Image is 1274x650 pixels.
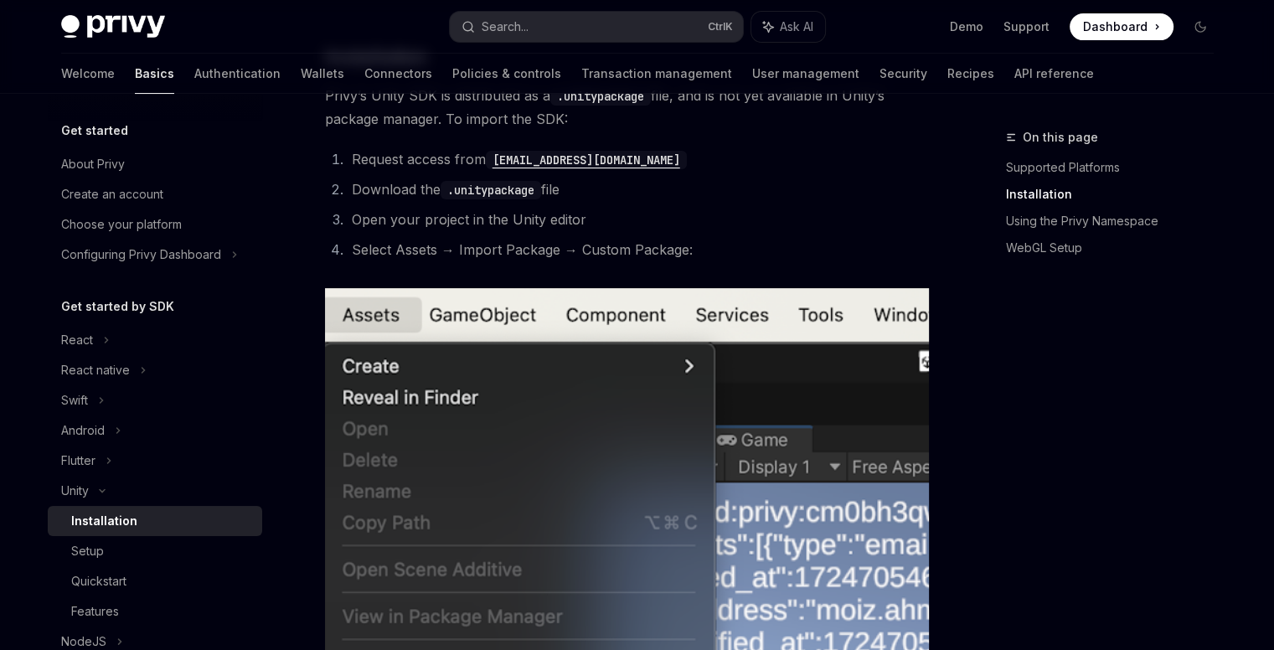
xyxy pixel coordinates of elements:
[1083,18,1148,35] span: Dashboard
[61,214,182,235] div: Choose your platform
[1023,127,1098,147] span: On this page
[581,54,732,94] a: Transaction management
[450,12,743,42] button: Search...CtrlK
[48,179,262,209] a: Create an account
[751,12,825,42] button: Ask AI
[482,17,529,37] div: Search...
[879,54,927,94] a: Security
[71,541,104,561] div: Setup
[364,54,432,94] a: Connectors
[135,54,174,94] a: Basics
[61,481,89,501] div: Unity
[347,147,929,171] li: Request access from
[347,238,929,261] li: Select Assets → Import Package → Custom Package:
[752,54,859,94] a: User management
[1003,18,1050,35] a: Support
[61,360,130,380] div: React native
[48,566,262,596] a: Quickstart
[61,245,221,265] div: Configuring Privy Dashboard
[48,536,262,566] a: Setup
[947,54,994,94] a: Recipes
[1006,208,1227,235] a: Using the Privy Namespace
[780,18,813,35] span: Ask AI
[61,15,165,39] img: dark logo
[61,121,128,141] h5: Get started
[950,18,983,35] a: Demo
[1070,13,1173,40] a: Dashboard
[61,390,88,410] div: Swift
[325,84,929,131] span: Privy’s Unity SDK is distributed as a file, and is not yet available in Unity’s package manager. ...
[48,209,262,240] a: Choose your platform
[1006,181,1227,208] a: Installation
[61,451,95,471] div: Flutter
[71,511,137,531] div: Installation
[61,54,115,94] a: Welcome
[486,151,687,168] a: [EMAIL_ADDRESS][DOMAIN_NAME]
[486,151,687,169] code: [EMAIL_ADDRESS][DOMAIN_NAME]
[347,178,929,201] li: Download the file
[61,420,105,441] div: Android
[452,54,561,94] a: Policies & controls
[61,297,174,317] h5: Get started by SDK
[61,154,125,174] div: About Privy
[48,596,262,627] a: Features
[347,208,929,231] li: Open your project in the Unity editor
[61,330,93,350] div: React
[301,54,344,94] a: Wallets
[1006,154,1227,181] a: Supported Platforms
[61,184,163,204] div: Create an account
[71,571,126,591] div: Quickstart
[194,54,281,94] a: Authentication
[550,87,651,106] code: .unitypackage
[48,506,262,536] a: Installation
[441,181,541,199] code: .unitypackage
[71,601,119,622] div: Features
[1006,235,1227,261] a: WebGL Setup
[1014,54,1094,94] a: API reference
[708,20,733,34] span: Ctrl K
[1187,13,1214,40] button: Toggle dark mode
[48,149,262,179] a: About Privy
